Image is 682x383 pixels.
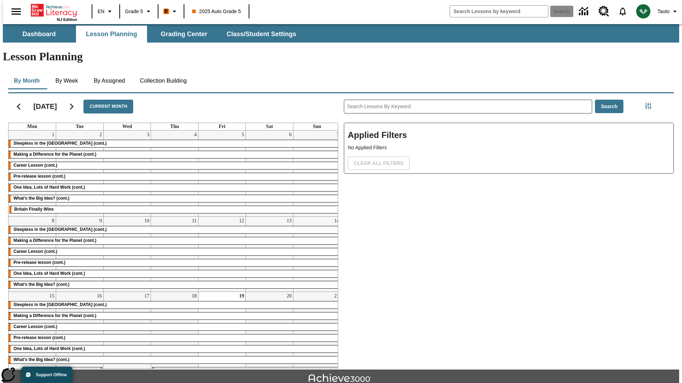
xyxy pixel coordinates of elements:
[3,26,303,43] div: SubNavbar
[190,292,198,300] a: September 18, 2025
[338,90,674,369] div: Search
[13,141,107,146] span: Sleepless in the Animal Kingdom (cont.)
[655,5,682,18] button: Profile/Settings
[21,367,72,383] button: Support Offline
[103,216,151,292] td: September 10, 2025
[13,238,96,243] span: Making a Difference for the Planet (cont.)
[641,99,655,113] button: Filters Side menu
[14,207,54,212] span: Britain Finally Wins
[9,216,56,292] td: September 8, 2025
[288,131,293,139] a: September 6, 2025
[57,17,77,22] span: NJ Edition
[348,127,670,144] h2: Applied Filters
[49,72,85,89] button: By Week
[9,345,341,353] div: One Idea, Lots of Hard Work (cont.)
[265,123,274,130] a: Saturday
[13,324,57,329] span: Career Lesson (cont.)
[98,8,104,15] span: EN
[192,8,241,15] span: 2025 Auto Grade 5
[63,98,81,116] button: Next
[31,2,77,22] div: Home
[595,100,624,113] button: Search
[121,123,133,130] a: Wednesday
[125,8,143,15] span: Grade 5
[221,26,302,43] button: Class/Student Settings
[293,216,341,292] td: September 14, 2025
[335,131,341,139] a: September 7, 2025
[56,216,104,292] td: September 9, 2025
[636,4,650,18] img: avatar image
[56,131,104,217] td: September 2, 2025
[36,372,67,377] span: Support Offline
[190,217,198,225] a: September 11, 2025
[293,131,341,217] td: September 7, 2025
[134,72,193,89] button: Collection Building
[613,2,632,21] a: Notifications
[9,323,341,331] div: Career Lesson (cont.)
[13,163,57,168] span: Career Lesson (cont.)
[88,72,131,89] button: By Assigned
[9,281,341,288] div: What's the Big Idea? (cont.)
[193,131,198,139] a: September 4, 2025
[13,260,65,265] span: Pre-release lesson (cont.)
[9,334,341,342] div: Pre-release lesson (cont.)
[96,292,103,300] a: September 16, 2025
[285,217,293,225] a: September 13, 2025
[13,185,85,190] span: One Idea, Lots of Hard Work (cont.)
[9,162,341,169] div: Career Lesson (cont.)
[33,102,57,111] h2: [DATE]
[657,8,670,15] span: Tauto
[3,50,679,63] h1: Lesson Planning
[50,131,56,139] a: September 1, 2025
[9,248,341,255] div: Career Lesson (cont.)
[13,152,96,157] span: Making a Difference for the Planet (cont.)
[13,174,65,179] span: Pre-release lesson (cont.)
[198,131,246,217] td: September 5, 2025
[9,301,341,309] div: Sleepless in the Animal Kingdom (cont.)
[13,357,70,362] span: What's the Big Idea? (cont.)
[344,100,592,113] input: Search Lessons By Keyword
[13,282,70,287] span: What's the Big Idea? (cont.)
[348,144,670,151] p: No Applied Filters
[74,123,85,130] a: Tuesday
[9,173,341,180] div: Pre-release lesson (cont.)
[9,195,341,202] div: What's the Big Idea? (cont.)
[164,7,168,16] span: B
[238,292,245,300] a: September 19, 2025
[145,131,151,139] a: September 3, 2025
[9,206,340,213] div: Britain Finally Wins
[9,184,341,191] div: One Idea, Lots of Hard Work (cont.)
[98,217,103,225] a: September 9, 2025
[13,196,70,201] span: What's the Big Idea? (cont.)
[9,237,341,244] div: Making a Difference for the Planet (cont.)
[8,72,45,89] button: By Month
[151,131,199,217] td: September 4, 2025
[575,2,594,21] a: Data Center
[13,271,85,276] span: One Idea, Lots of Hard Work (cont.)
[217,123,227,130] a: Friday
[83,100,133,113] button: Current Month
[148,26,220,43] button: Grading Center
[333,217,341,225] a: September 14, 2025
[2,90,338,369] div: Calendar
[122,5,156,18] button: Grade: Grade 5, Select a grade
[143,292,151,300] a: September 17, 2025
[9,312,341,320] div: Making a Difference for the Planet (cont.)
[157,368,210,373] span: Cars of the Future? (cont.)
[13,335,65,340] span: Pre-release lesson (cont.)
[31,3,77,17] a: Home
[9,226,341,233] div: Sleepless in the Animal Kingdom (cont.)
[344,123,674,174] div: Applied Filters
[143,217,151,225] a: September 10, 2025
[13,313,96,318] span: Making a Difference for the Planet (cont.)
[13,249,57,254] span: Career Lesson (cont.)
[6,1,27,22] button: Open side menu
[9,131,56,217] td: September 1, 2025
[103,131,151,217] td: September 3, 2025
[594,2,613,21] a: Resource Center, Will open in new tab
[98,131,103,139] a: September 2, 2025
[26,123,39,130] a: Monday
[50,217,56,225] a: September 8, 2025
[161,5,182,18] button: Boost Class color is orange. Change class color
[9,151,341,158] div: Making a Difference for the Planet (cont.)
